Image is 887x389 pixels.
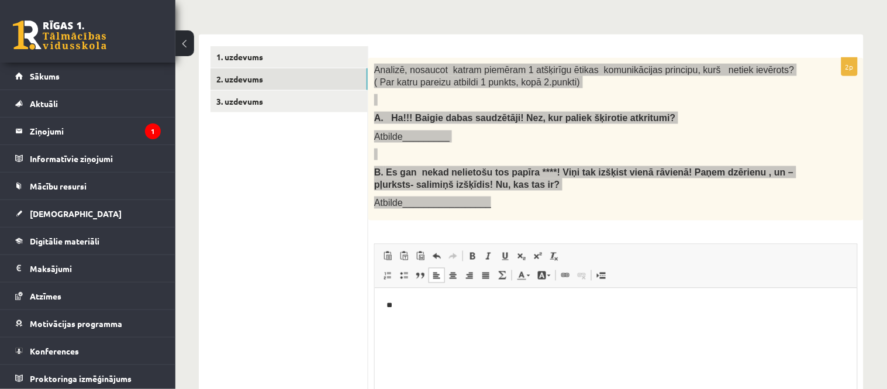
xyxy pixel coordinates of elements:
a: 2. uzdevums [210,68,368,90]
a: Centre [445,268,461,283]
span: Digitālie materiāli [30,236,99,246]
span: Atbilde_________________ [374,198,491,208]
a: Sākums [15,63,161,89]
a: Paste from Word [412,249,429,264]
a: 1. uzdevums [210,46,368,68]
a: Undo (Ctrl+Z) [429,249,445,264]
a: Aktuāli [15,90,161,117]
a: Background Colour [534,268,554,283]
a: Mācību resursi [15,173,161,199]
a: Link (Ctrl+K) [557,268,574,283]
i: 1 [145,123,161,139]
a: Digitālie materiāli [15,228,161,254]
a: Underline (Ctrl+U) [497,249,513,264]
span: Motivācijas programma [30,318,122,329]
legend: Maksājumi [30,255,161,282]
a: Text Colour [513,268,534,283]
a: Redo (Ctrl+Y) [445,249,461,264]
a: Paste (Ctrl+V) [379,249,396,264]
a: Insert/Remove Numbered List [379,268,396,283]
strong: B. [374,167,384,177]
a: Align Left [429,268,445,283]
a: Atzīmes [15,283,161,309]
a: Ziņojumi1 [15,118,161,144]
a: Block Quote [412,268,429,283]
span: Konferences [30,346,79,356]
a: Maksājumi [15,255,161,282]
a: Informatīvie ziņojumi [15,145,161,172]
span: Sākums [30,71,60,81]
a: Konferences [15,338,161,364]
span: Aktuāli [30,98,58,109]
a: Insert Page Break for Printing [593,268,609,283]
p: 2p [841,57,858,76]
legend: Ziņojumi [30,118,161,144]
span: Mācību resursi [30,181,87,191]
a: Italic (Ctrl+I) [481,249,497,264]
a: 3. uzdevums [210,91,368,112]
a: Remove Format [546,249,562,264]
a: Align Right [461,268,478,283]
b: Es gan nekad nelietošu tos papīra ****! Viņi tak izšķist vienā rāvienā! Paņem dzērienu , un – pļu... [374,167,793,190]
a: Insert/Remove Bulleted List [396,268,412,283]
a: Math [494,268,510,283]
a: Paste as plain text (Ctrl+Shift+V) [396,249,412,264]
span: [DEMOGRAPHIC_DATA] [30,208,122,219]
a: Subscript [513,249,530,264]
a: Unlink [574,268,590,283]
span: Proktoringa izmēģinājums [30,373,132,384]
legend: Informatīvie ziņojumi [30,145,161,172]
a: Motivācijas programma [15,310,161,337]
span: Analizē, nosaucot katram piemēram 1 atšķirīgu ētikas komunikācijas principu, kurš netiek ievērots... [374,65,795,87]
a: Superscript [530,249,546,264]
a: Rīgas 1. Tālmācības vidusskola [13,20,106,50]
a: [DEMOGRAPHIC_DATA] [15,200,161,227]
span: Atbilde_________ [374,132,450,142]
a: Justify [478,268,494,283]
span: Atzīmes [30,291,61,301]
span: A. Ha!!! Baigie dabas saudzētāji! Nez, kur paliek šķirotie atkritumi? [374,113,676,123]
a: Bold (Ctrl+B) [464,249,481,264]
